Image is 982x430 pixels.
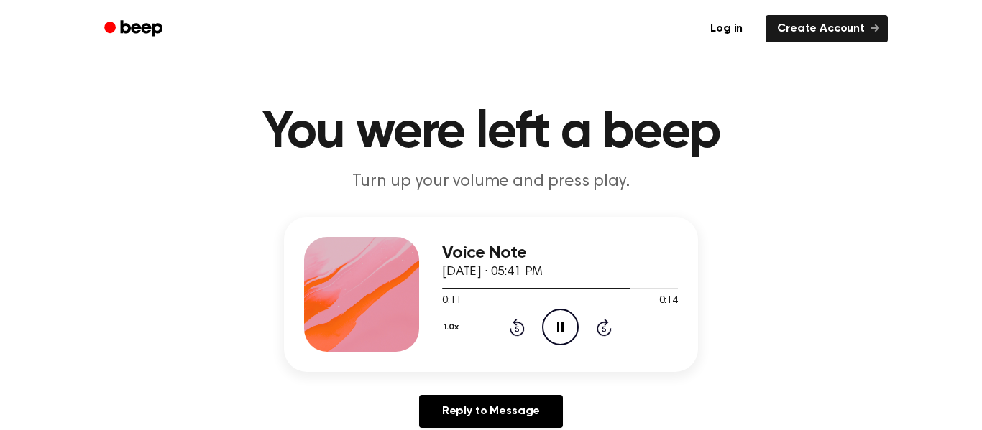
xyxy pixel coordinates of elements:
[215,170,767,194] p: Turn up your volume and press play.
[442,266,543,279] span: [DATE] · 05:41 PM
[696,12,757,45] a: Log in
[419,395,563,428] a: Reply to Message
[442,315,464,340] button: 1.0x
[442,243,678,263] h3: Voice Note
[766,15,888,42] a: Create Account
[442,294,461,309] span: 0:11
[659,294,678,309] span: 0:14
[123,107,859,159] h1: You were left a beep
[94,15,175,43] a: Beep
